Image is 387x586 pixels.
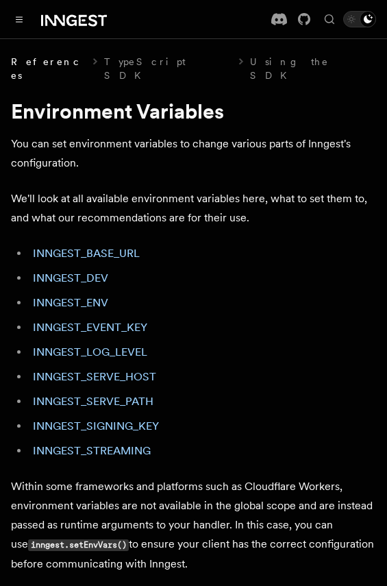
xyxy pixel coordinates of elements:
[250,55,376,82] a: Using the SDK
[11,477,376,574] p: Within some frameworks and platforms such as Cloudflare Workers, environment variables are not av...
[11,11,27,27] button: Toggle navigation
[33,419,159,432] a: INNGEST_SIGNING_KEY
[33,271,108,284] a: INNGEST_DEV
[11,55,86,82] span: References
[33,370,156,383] a: INNGEST_SERVE_HOST
[11,99,376,123] h1: Environment Variables
[11,189,376,228] p: We'll look at all available environment variables here, what to set them to, and what our recomme...
[28,539,129,551] code: inngest.setEnvVars()
[33,247,140,260] a: INNGEST_BASE_URL
[33,296,108,309] a: INNGEST_ENV
[343,11,376,27] button: Toggle dark mode
[321,11,338,27] button: Find something...
[11,134,376,173] p: You can set environment variables to change various parts of Inngest's configuration.
[33,444,151,457] a: INNGEST_STREAMING
[33,395,153,408] a: INNGEST_SERVE_PATH
[33,321,147,334] a: INNGEST_EVENT_KEY
[33,345,147,358] a: INNGEST_LOG_LEVEL
[104,55,232,82] a: TypeScript SDK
